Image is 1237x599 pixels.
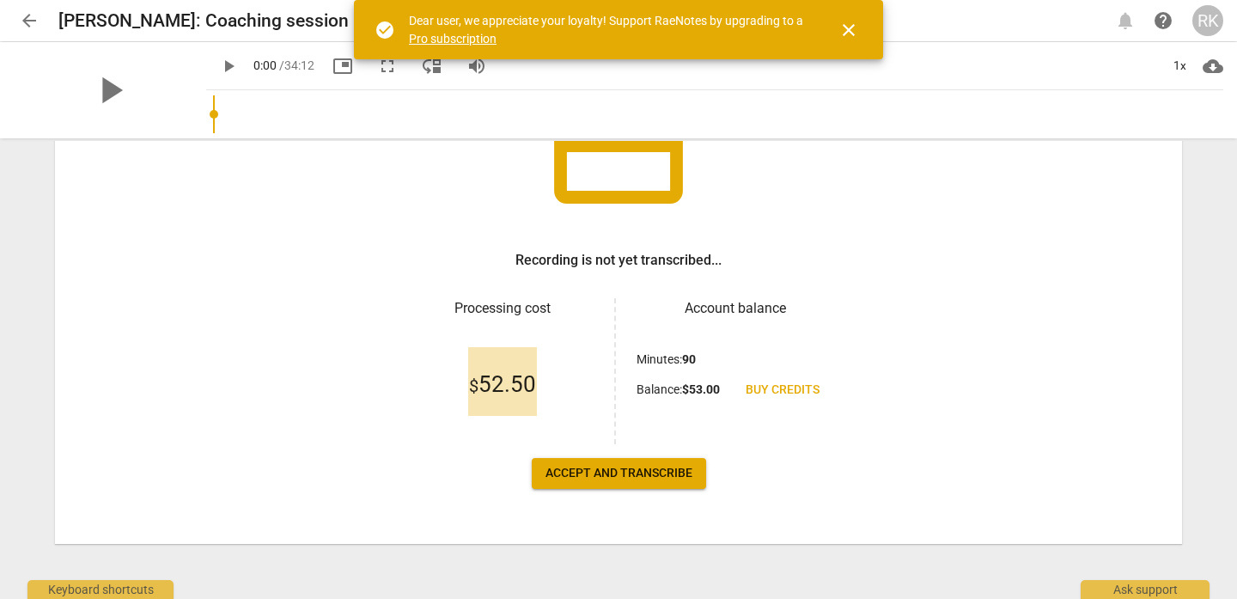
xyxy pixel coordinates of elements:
span: move_down [422,56,442,76]
button: RK [1192,5,1223,36]
button: Close [828,9,869,51]
span: Buy credits [746,382,820,399]
a: Help [1148,5,1179,36]
div: Keyboard shortcuts [27,580,174,599]
b: 90 [682,352,696,366]
button: Play [213,51,244,82]
span: arrow_back [19,10,40,31]
span: check_circle [375,20,395,40]
a: Pro subscription [409,32,497,46]
h3: Account balance [637,298,833,319]
p: Balance : [637,381,720,399]
button: Fullscreen [372,51,403,82]
h3: Recording is not yet transcribed... [515,250,722,271]
span: Accept and transcribe [545,465,692,482]
span: help [1153,10,1173,31]
h3: Processing cost [404,298,600,319]
span: volume_up [466,56,487,76]
span: picture_in_picture [332,56,353,76]
div: Dear user, we appreciate your loyalty! Support RaeNotes by upgrading to a [409,12,807,47]
b: $ 53.00 [682,382,720,396]
span: close [838,20,859,40]
span: fullscreen [377,56,398,76]
button: Accept and transcribe [532,458,706,489]
button: Volume [461,51,492,82]
button: Picture in picture [327,51,358,82]
button: View player as separate pane [417,51,448,82]
div: 1x [1163,52,1196,80]
span: 0:00 [253,58,277,72]
p: Minutes : [637,351,696,369]
div: Ask support [1081,580,1210,599]
h2: [PERSON_NAME]: Coaching session [58,10,349,32]
span: / 34:12 [279,58,314,72]
span: $ [469,376,478,396]
span: play_arrow [218,56,239,76]
span: cloud_download [1203,56,1223,76]
span: credit_card [541,75,696,229]
span: play_arrow [88,68,132,113]
a: Buy credits [732,375,833,406]
span: 52.50 [469,372,536,398]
